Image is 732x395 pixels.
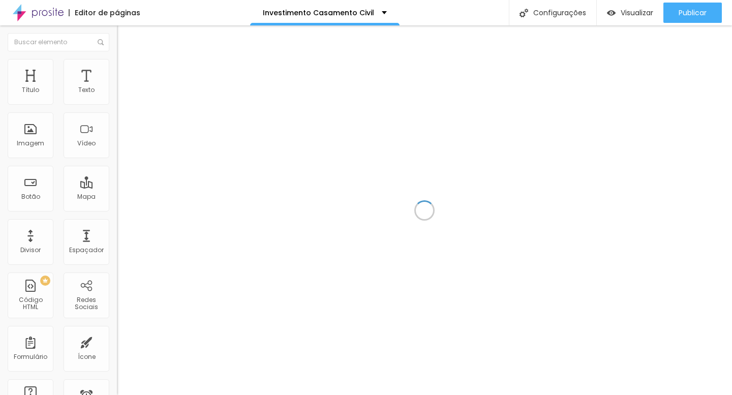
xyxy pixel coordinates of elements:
input: Buscar elemento [8,33,109,51]
div: Botão [21,193,40,200]
img: Icone [520,9,528,17]
div: Redes Sociais [66,296,106,311]
span: Visualizar [621,9,653,17]
div: Mapa [77,193,96,200]
span: Publicar [679,9,707,17]
div: Ícone [78,353,96,360]
div: Título [22,86,39,94]
div: Texto [78,86,95,94]
div: Imagem [17,140,44,147]
div: Vídeo [77,140,96,147]
div: Divisor [20,247,41,254]
button: Visualizar [597,3,663,23]
div: Código HTML [10,296,50,311]
img: Icone [98,39,104,45]
div: Espaçador [69,247,104,254]
div: Editor de páginas [69,9,140,16]
img: view-1.svg [607,9,616,17]
p: Investimento Casamento Civil [263,9,374,16]
button: Publicar [663,3,722,23]
div: Formulário [14,353,47,360]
